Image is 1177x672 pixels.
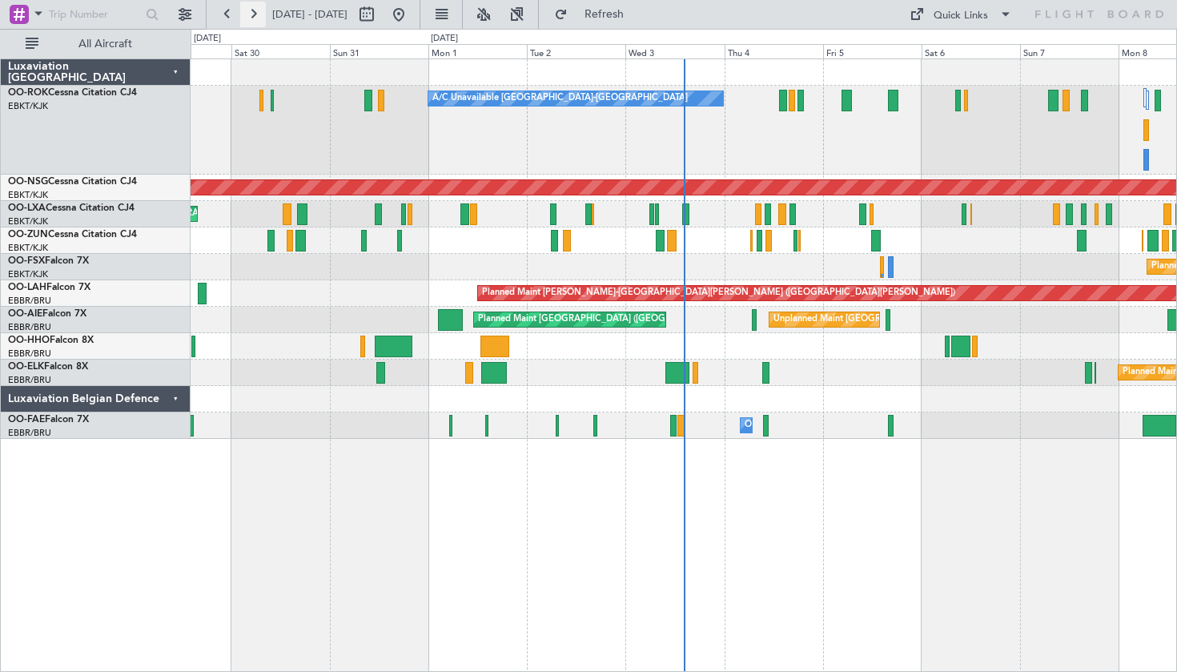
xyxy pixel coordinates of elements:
[8,256,45,266] span: OO-FSX
[8,321,51,333] a: EBBR/BRU
[8,295,51,307] a: EBBR/BRU
[330,44,428,58] div: Sun 31
[8,242,48,254] a: EBKT/KJK
[8,100,48,112] a: EBKT/KJK
[18,31,174,57] button: All Aircraft
[8,415,45,425] span: OO-FAE
[8,230,48,239] span: OO-ZUN
[231,44,330,58] div: Sat 30
[934,8,988,24] div: Quick Links
[8,336,94,345] a: OO-HHOFalcon 8X
[8,177,48,187] span: OO-NSG
[527,44,625,58] div: Tue 2
[8,256,89,266] a: OO-FSXFalcon 7X
[8,374,51,386] a: EBBR/BRU
[8,309,42,319] span: OO-AIE
[8,268,48,280] a: EBKT/KJK
[625,44,724,58] div: Wed 3
[8,177,137,187] a: OO-NSGCessna Citation CJ4
[8,203,46,213] span: OO-LXA
[8,309,86,319] a: OO-AIEFalcon 7X
[547,2,643,27] button: Refresh
[478,308,730,332] div: Planned Maint [GEOGRAPHIC_DATA] ([GEOGRAPHIC_DATA])
[8,230,137,239] a: OO-ZUNCessna Citation CJ4
[49,2,141,26] input: Trip Number
[571,9,638,20] span: Refresh
[8,348,51,360] a: EBBR/BRU
[8,283,46,292] span: OO-LAH
[8,215,48,227] a: EBKT/KJK
[745,413,854,437] div: Owner Melsbroek Air Base
[1020,44,1119,58] div: Sun 7
[823,44,922,58] div: Fri 5
[482,281,955,305] div: Planned Maint [PERSON_NAME]-[GEOGRAPHIC_DATA][PERSON_NAME] ([GEOGRAPHIC_DATA][PERSON_NAME])
[773,308,1075,332] div: Unplanned Maint [GEOGRAPHIC_DATA] ([GEOGRAPHIC_DATA] National)
[725,44,823,58] div: Thu 4
[8,362,88,372] a: OO-ELKFalcon 8X
[8,336,50,345] span: OO-HHO
[272,7,347,22] span: [DATE] - [DATE]
[8,415,89,425] a: OO-FAEFalcon 7X
[431,32,458,46] div: [DATE]
[922,44,1020,58] div: Sat 6
[194,32,221,46] div: [DATE]
[8,203,135,213] a: OO-LXACessna Citation CJ4
[8,88,137,98] a: OO-ROKCessna Citation CJ4
[8,283,90,292] a: OO-LAHFalcon 7X
[432,87,688,111] div: A/C Unavailable [GEOGRAPHIC_DATA]-[GEOGRAPHIC_DATA]
[8,427,51,439] a: EBBR/BRU
[902,2,1020,27] button: Quick Links
[8,362,44,372] span: OO-ELK
[428,44,527,58] div: Mon 1
[42,38,169,50] span: All Aircraft
[8,189,48,201] a: EBKT/KJK
[8,88,48,98] span: OO-ROK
